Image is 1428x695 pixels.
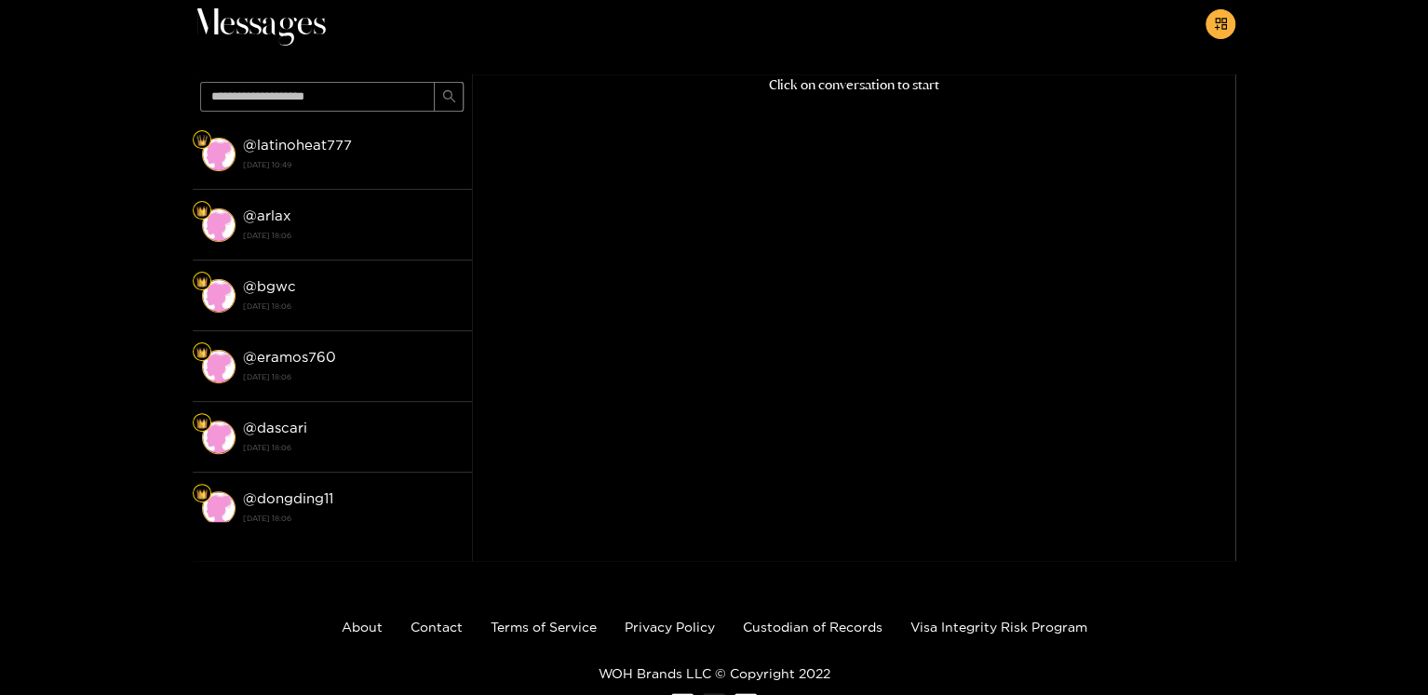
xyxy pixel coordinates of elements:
a: Privacy Policy [625,620,715,634]
img: conversation [202,279,236,313]
img: Fan Level [196,276,208,287]
img: conversation [202,208,236,242]
img: Fan Level [196,488,208,500]
a: Contact [411,620,463,634]
strong: [DATE] 10:49 [243,156,463,173]
p: Click on conversation to start [472,74,1235,96]
strong: @ dascari [243,420,307,435]
strong: @ eramos760 [243,349,336,365]
span: Messages [193,2,326,47]
a: Visa Integrity Risk Program [910,620,1087,634]
strong: [DATE] 18:06 [243,439,463,456]
img: Fan Level [196,347,208,358]
a: Terms of Service [491,620,597,634]
span: appstore-add [1214,17,1228,33]
img: Fan Level [196,418,208,429]
strong: [DATE] 18:06 [243,298,463,314]
img: conversation [202,138,236,171]
img: conversation [202,421,236,454]
strong: @ latinoheat777 [243,137,352,153]
button: appstore-add [1206,9,1235,39]
a: Custodian of Records [743,620,882,634]
strong: @ dongding11 [243,490,333,506]
img: Fan Level [196,206,208,217]
img: conversation [202,491,236,525]
a: About [342,620,383,634]
img: Fan Level [196,135,208,146]
strong: [DATE] 18:06 [243,510,463,527]
strong: [DATE] 18:06 [243,227,463,244]
span: search [442,89,456,105]
strong: @ bgwc [243,278,296,294]
strong: @ arlax [243,207,291,223]
button: search [434,82,464,112]
img: conversation [202,350,236,383]
strong: [DATE] 18:06 [243,368,463,385]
